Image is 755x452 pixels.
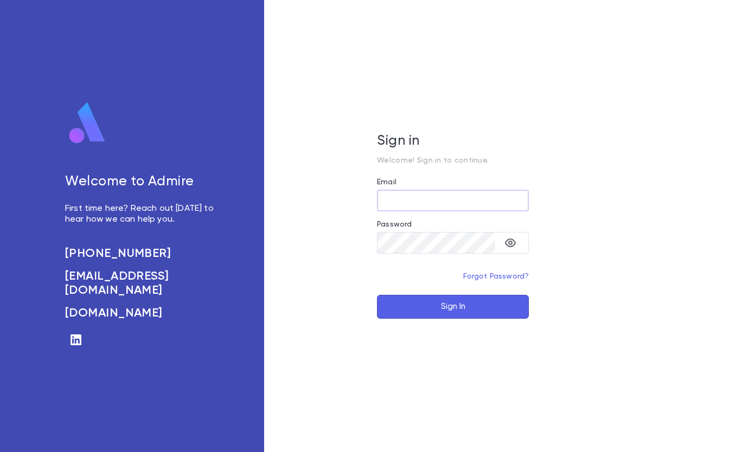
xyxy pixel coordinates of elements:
button: Sign In [377,295,529,319]
label: Password [377,220,412,229]
a: Forgot Password? [463,273,529,280]
label: Email [377,178,396,186]
a: [PHONE_NUMBER] [65,247,221,261]
img: logo [65,101,110,145]
h5: Welcome to Admire [65,174,221,190]
p: First time here? Reach out [DATE] to hear how we can help you. [65,203,221,225]
a: [EMAIL_ADDRESS][DOMAIN_NAME] [65,269,221,298]
a: [DOMAIN_NAME] [65,306,221,320]
p: Welcome! Sign in to continue. [377,156,529,165]
h5: Sign in [377,133,529,150]
button: toggle password visibility [500,232,521,254]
